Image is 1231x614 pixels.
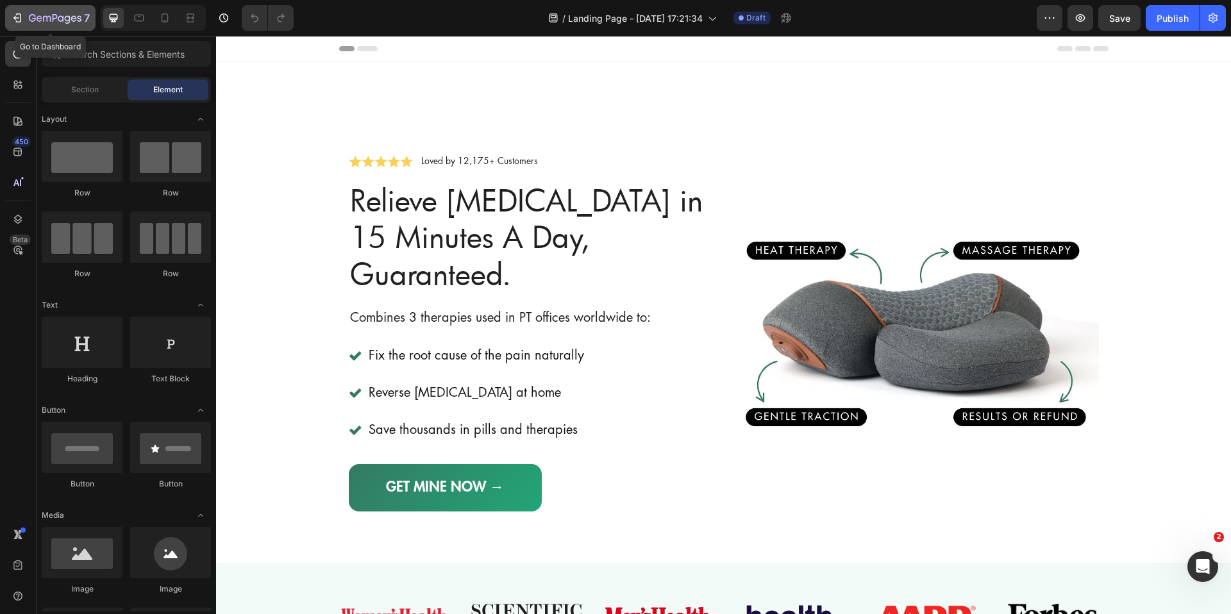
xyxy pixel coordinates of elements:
img: gempages_540606567129547647-c111175a-cc6d-4af5-ae21-b9d83f85e94f.jpg [514,181,883,413]
span: Save [1109,13,1130,24]
div: Row [42,187,122,199]
iframe: Design area [216,36,1231,614]
div: Button [130,478,211,490]
span: Layout [42,113,67,125]
span: Section [71,84,99,95]
span: Draft [746,12,766,24]
span: Media [42,510,64,521]
span: Element [153,84,183,95]
iframe: Intercom live chat [1187,551,1218,582]
span: Toggle open [190,505,211,526]
span: / [562,12,565,25]
img: gempages_540606567129547647-1c1a980d-5bea-44b3-bc1c-5ce85268a4c0.png [649,568,760,595]
img: gempages_540606567129547647-299ffcc1-d280-4879-b1c8-e996e3a19b07.svg [386,568,497,598]
span: Toggle open [190,109,211,129]
span: Landing Page - [DATE] 17:21:34 [568,12,703,25]
div: Heading [42,373,122,385]
div: Row [130,268,211,279]
div: 450 [12,137,31,147]
div: Image [42,583,122,595]
img: gempages_540606567129547647-77ca0365-23fc-4c6e-b739-11df3a4a66f7.svg [255,568,365,599]
div: Row [42,268,122,279]
span: Toggle open [190,295,211,315]
p: 7 [84,10,90,26]
span: Button [42,404,65,416]
div: Row [130,187,211,199]
span: Text [42,299,58,311]
span: 2 [1214,532,1224,542]
div: Button [42,478,122,490]
div: Publish [1157,12,1189,25]
span: Toggle open [190,400,211,420]
div: Image [130,583,211,595]
input: Search Sections & Elements [42,41,211,67]
img: gempages_540606567129547647-68b38232-7ee2-4b23-9f29-86184b39dda3.png [529,568,618,595]
button: 7 [5,5,96,31]
img: gempages_540606567129547647-b13c8949-7dc2-425a-98c7-fac65f3b2544.png [792,568,881,591]
img: gempages_540606567129547647-0aaa3232-fa43-4ac4-9be0-8ddf73a66723.png [123,568,234,597]
div: Text Block [130,373,211,385]
button: Save [1098,5,1141,31]
div: Undo/Redo [242,5,294,31]
div: Beta [10,235,31,245]
button: Publish [1146,5,1200,31]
